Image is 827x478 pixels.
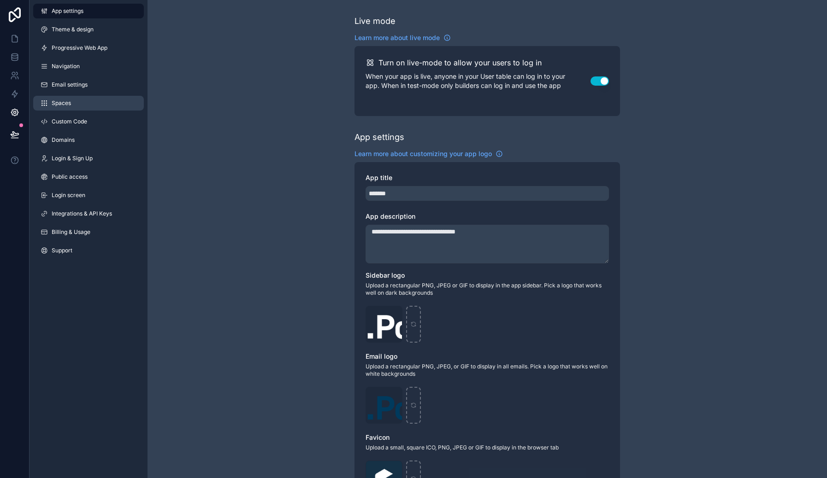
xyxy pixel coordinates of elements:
[52,63,80,70] span: Navigation
[366,444,609,451] span: Upload a small, square ICO, PNG, JPEG or GIF to display in the browser tab
[366,174,392,181] span: App title
[33,77,144,92] a: Email settings
[33,59,144,74] a: Navigation
[33,243,144,258] a: Support
[52,136,75,144] span: Domains
[378,57,542,68] h2: Turn on live-mode to allow your users to log in
[366,271,405,279] span: Sidebar logo
[52,228,90,236] span: Billing & Usage
[354,149,492,158] span: Learn more about customizing your app logo
[366,282,609,297] span: Upload a rectangular PNG, JPEG or GIF to display in the app sidebar. Pick a logo that works well ...
[33,169,144,184] a: Public access
[366,433,390,441] span: Favicon
[52,7,83,15] span: App settings
[366,352,397,360] span: Email logo
[52,44,107,52] span: Progressive Web App
[52,26,94,33] span: Theme & design
[354,33,451,42] a: Learn more about live mode
[33,225,144,239] a: Billing & Usage
[33,151,144,166] a: Login & Sign Up
[52,118,87,125] span: Custom Code
[33,41,144,55] a: Progressive Web App
[52,173,88,181] span: Public access
[52,247,72,254] span: Support
[354,131,404,144] div: App settings
[52,81,88,88] span: Email settings
[366,212,415,220] span: App description
[366,72,591,90] p: When your app is live, anyone in your User table can log in to your app. When in test-mode only b...
[33,114,144,129] a: Custom Code
[354,15,396,28] div: Live mode
[52,210,112,217] span: Integrations & API Keys
[366,363,609,378] span: Upload a rectangular PNG, JPEG, or GIF to display in all emails. Pick a logo that works well on w...
[33,188,144,203] a: Login screen
[52,99,71,107] span: Spaces
[33,206,144,221] a: Integrations & API Keys
[52,155,93,162] span: Login & Sign Up
[52,192,85,199] span: Login screen
[354,33,440,42] span: Learn more about live mode
[33,133,144,147] a: Domains
[354,149,503,158] a: Learn more about customizing your app logo
[33,4,144,18] a: App settings
[33,96,144,111] a: Spaces
[33,22,144,37] a: Theme & design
